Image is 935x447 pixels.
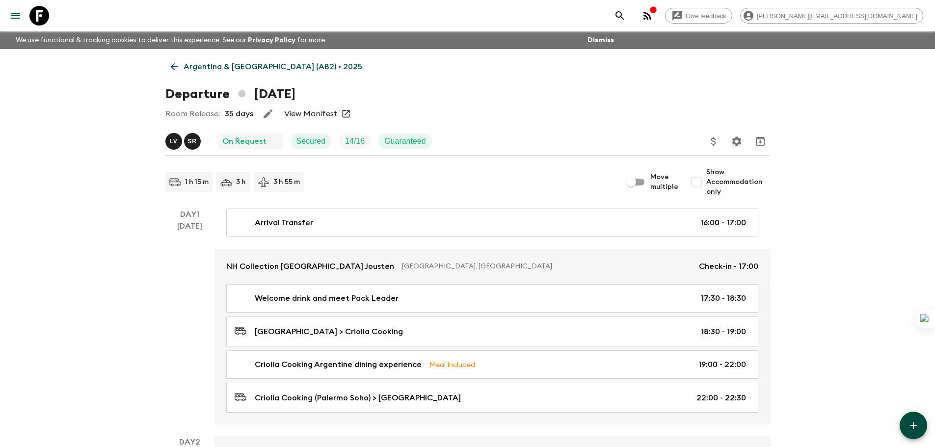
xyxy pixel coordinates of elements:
[706,167,770,197] span: Show Accommodation only
[384,135,426,147] p: Guaranteed
[585,33,616,47] button: Dismiss
[751,12,923,20] span: [PERSON_NAME][EMAIL_ADDRESS][DOMAIN_NAME]
[696,392,746,404] p: 22:00 - 22:30
[225,108,253,120] p: 35 days
[727,131,747,151] button: Settings
[701,326,746,338] p: 18:30 - 19:00
[12,31,330,49] p: We use functional & tracking cookies to deliver this experience. See our for more.
[255,392,461,404] p: Criolla Cooking (Palermo Soho) > [GEOGRAPHIC_DATA]
[236,177,246,187] p: 3 h
[226,383,758,413] a: Criolla Cooking (Palermo Soho) > [GEOGRAPHIC_DATA]22:00 - 22:30
[222,135,267,147] p: On Request
[6,6,26,26] button: menu
[226,284,758,313] a: Welcome drink and meet Pack Leader17:30 - 18:30
[226,261,394,272] p: NH Collection [GEOGRAPHIC_DATA] Jousten
[698,359,746,370] p: 19:00 - 22:00
[185,177,209,187] p: 1 h 15 m
[165,57,368,77] a: Argentina & [GEOGRAPHIC_DATA] (AB2) • 2025
[610,6,630,26] button: search adventures
[680,12,732,20] span: Give feedback
[296,135,326,147] p: Secured
[291,133,332,149] div: Secured
[650,172,679,192] span: Move multiple
[701,292,746,304] p: 17:30 - 18:30
[177,220,202,424] div: [DATE]
[704,131,723,151] button: Update Price, Early Bird Discount and Costs
[665,8,732,24] a: Give feedback
[345,135,365,147] p: 14 / 16
[429,359,475,370] p: Meal Included
[226,350,758,379] a: Criolla Cooking Argentine dining experienceMeal Included19:00 - 22:00
[165,133,203,150] button: LVSR
[248,37,295,44] a: Privacy Policy
[165,84,295,104] h1: Departure [DATE]
[339,133,371,149] div: Trip Fill
[740,8,923,24] div: [PERSON_NAME][EMAIL_ADDRESS][DOMAIN_NAME]
[255,359,422,370] p: Criolla Cooking Argentine dining experience
[255,292,399,304] p: Welcome drink and meet Pack Leader
[402,262,691,271] p: [GEOGRAPHIC_DATA], [GEOGRAPHIC_DATA]
[700,217,746,229] p: 16:00 - 17:00
[165,136,203,144] span: Lucas Valentim, Sol Rodriguez
[273,177,300,187] p: 3 h 55 m
[750,131,770,151] button: Archive (Completed, Cancelled or Unsynced Departures only)
[226,209,758,237] a: Arrival Transfer16:00 - 17:00
[255,217,313,229] p: Arrival Transfer
[188,137,197,145] p: S R
[226,316,758,346] a: [GEOGRAPHIC_DATA] > Criolla Cooking18:30 - 19:00
[255,326,403,338] p: [GEOGRAPHIC_DATA] > Criolla Cooking
[699,261,758,272] p: Check-in - 17:00
[214,249,770,284] a: NH Collection [GEOGRAPHIC_DATA] Jousten[GEOGRAPHIC_DATA], [GEOGRAPHIC_DATA]Check-in - 17:00
[170,137,178,145] p: L V
[184,61,362,73] p: Argentina & [GEOGRAPHIC_DATA] (AB2) • 2025
[284,109,338,119] a: View Manifest
[165,209,214,220] p: Day 1
[165,108,220,120] p: Room Release:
